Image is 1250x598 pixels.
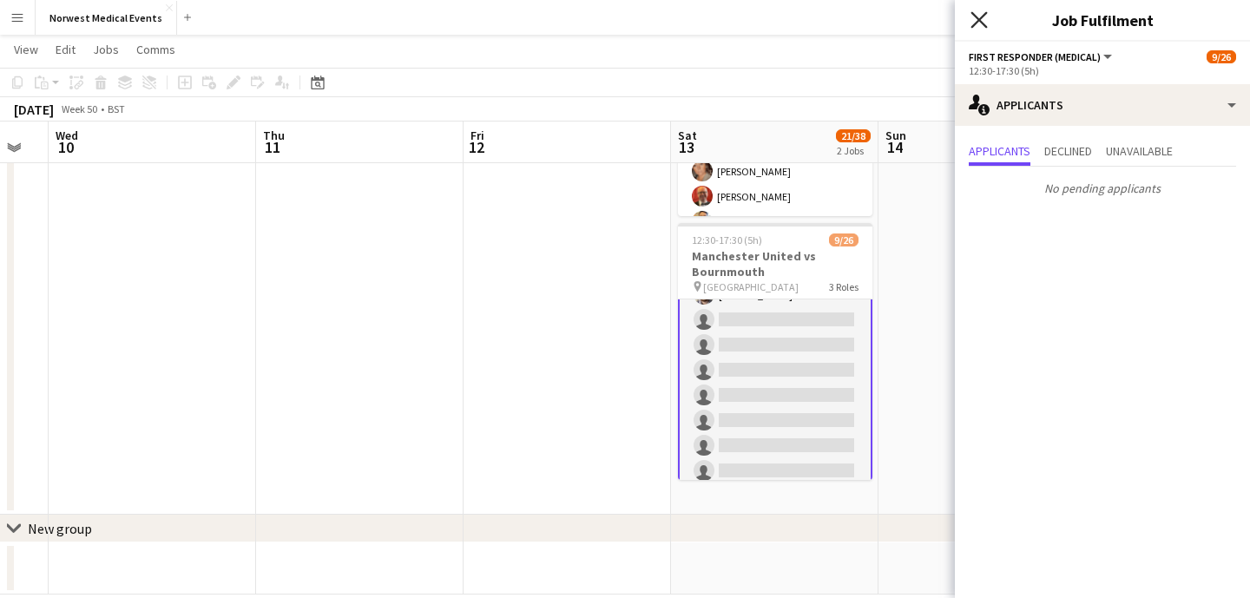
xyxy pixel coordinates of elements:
span: Sun [885,128,906,143]
h3: Manchester United vs Bournmouth [678,248,872,279]
span: 3 Roles [829,280,859,293]
span: Comms [136,42,175,57]
span: Wed [56,128,78,143]
span: View [14,42,38,57]
div: Applicants [955,84,1250,126]
span: Sat [678,128,697,143]
span: 14 [883,137,906,157]
span: 10 [53,137,78,157]
button: First Responder (Medical) [969,50,1115,63]
button: Norwest Medical Events [36,1,177,35]
span: 12:30-17:30 (5h) [692,233,762,246]
a: View [7,38,45,61]
span: Applicants [969,145,1030,157]
span: Week 50 [57,102,101,115]
div: [DATE] [14,101,54,118]
div: New group [28,520,92,537]
h3: Job Fulfilment [955,9,1250,31]
a: Edit [49,38,82,61]
a: Jobs [86,38,126,61]
span: 13 [675,137,697,157]
span: Thu [263,128,285,143]
span: First Responder (Medical) [969,50,1101,63]
span: 11 [260,137,285,157]
span: Declined [1044,145,1092,157]
div: BST [108,102,125,115]
span: [GEOGRAPHIC_DATA] [703,280,799,293]
p: No pending applicants [955,174,1250,203]
span: 9/26 [1207,50,1236,63]
app-job-card: 12:30-17:30 (5h)9/26Manchester United vs Bournmouth [GEOGRAPHIC_DATA]3 Roles[PERSON_NAME][PERSON_... [678,223,872,480]
div: 12:30-17:30 (5h) [969,64,1236,77]
span: 12 [468,137,484,157]
span: Fri [470,128,484,143]
span: 21/38 [836,129,871,142]
span: Jobs [93,42,119,57]
a: Comms [129,38,182,61]
span: Unavailable [1106,145,1173,157]
div: 2 Jobs [837,144,870,157]
span: 9/26 [829,233,859,246]
span: Edit [56,42,76,57]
